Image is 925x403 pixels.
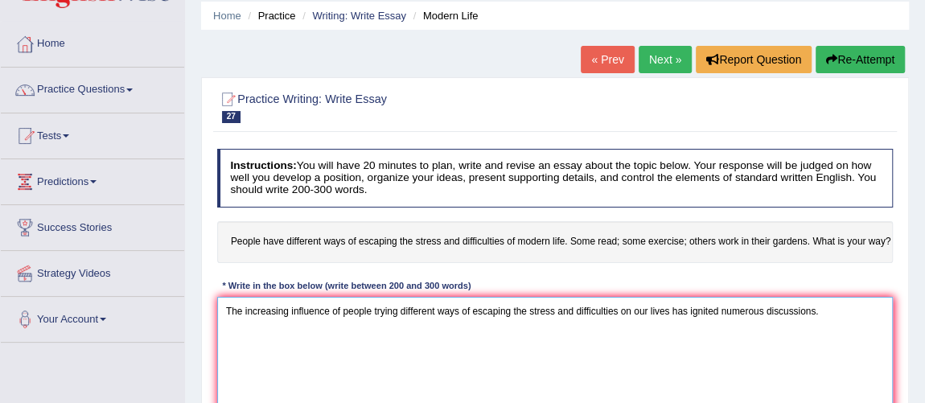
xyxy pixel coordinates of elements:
[639,46,692,73] a: Next »
[217,89,636,123] h2: Practice Writing: Write Essay
[244,8,295,23] li: Practice
[1,251,184,291] a: Strategy Videos
[312,10,406,22] a: Writing: Write Essay
[1,22,184,62] a: Home
[1,113,184,154] a: Tests
[1,68,184,108] a: Practice Questions
[409,8,479,23] li: Modern Life
[816,46,905,73] button: Re-Attempt
[222,111,240,123] span: 27
[1,205,184,245] a: Success Stories
[1,297,184,337] a: Your Account
[213,10,241,22] a: Home
[230,159,296,171] b: Instructions:
[696,46,812,73] button: Report Question
[217,149,894,207] h4: You will have 20 minutes to plan, write and revise an essay about the topic below. Your response ...
[1,159,184,199] a: Predictions
[581,46,634,73] a: « Prev
[217,280,476,294] div: * Write in the box below (write between 200 and 300 words)
[217,221,894,263] h4: People have different ways of escaping the stress and difficulties of modern life. Some read; som...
